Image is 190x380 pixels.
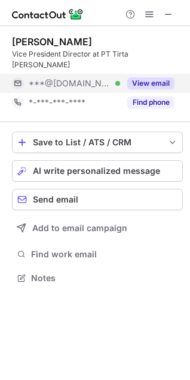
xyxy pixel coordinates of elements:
[12,217,183,239] button: Add to email campaign
[31,249,178,260] span: Find work email
[127,77,174,89] button: Reveal Button
[12,270,183,286] button: Notes
[29,78,111,89] span: ***@[DOMAIN_NAME]
[12,160,183,182] button: AI write personalized message
[127,96,174,108] button: Reveal Button
[33,138,162,147] div: Save to List / ATS / CRM
[31,273,178,284] span: Notes
[12,189,183,210] button: Send email
[12,49,183,70] div: Vice President Director at PT Tirta [PERSON_NAME]
[12,132,183,153] button: save-profile-one-click
[12,246,183,263] button: Find work email
[12,36,92,48] div: [PERSON_NAME]
[33,166,160,176] span: AI write personalized message
[12,7,84,21] img: ContactOut v5.3.10
[32,223,127,233] span: Add to email campaign
[33,195,78,204] span: Send email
